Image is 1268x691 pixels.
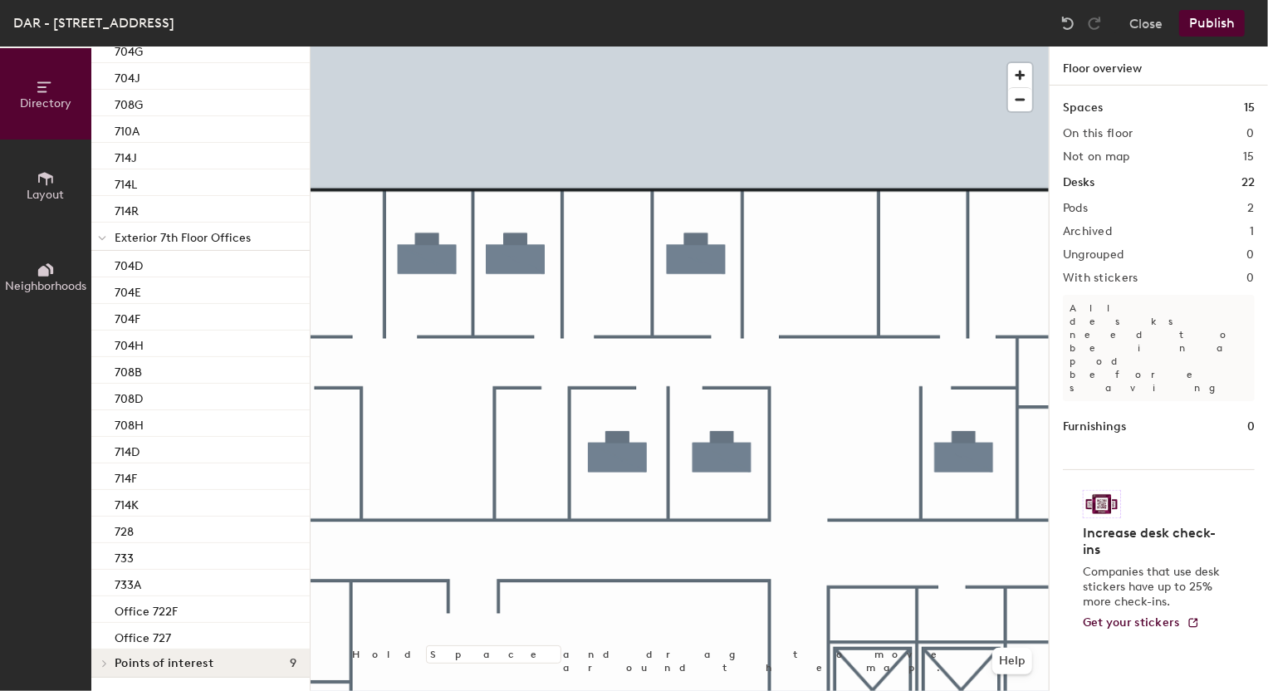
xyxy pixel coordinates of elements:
[1083,615,1180,630] span: Get your stickers
[1063,272,1138,285] h2: With stickers
[115,93,143,112] p: 708G
[115,281,141,300] p: 704E
[1063,295,1255,401] p: All desks need to be in a pod before saving
[115,254,143,273] p: 704D
[1247,127,1255,140] h2: 0
[115,414,144,433] p: 708H
[115,307,140,326] p: 704F
[20,96,71,110] span: Directory
[992,648,1032,674] button: Help
[115,546,134,566] p: 733
[1129,10,1163,37] button: Close
[27,188,65,202] span: Layout
[1063,225,1112,238] h2: Archived
[1063,150,1130,164] h2: Not on map
[115,600,178,619] p: Office 722F
[1179,10,1245,37] button: Publish
[115,231,251,245] span: Exterior 7th Floor Offices
[1083,616,1200,630] a: Get your stickers
[1063,202,1088,215] h2: Pods
[115,657,213,670] span: Points of interest
[5,279,86,293] span: Neighborhoods
[1086,15,1103,32] img: Redo
[1247,248,1255,262] h2: 0
[1247,418,1255,436] h1: 0
[1243,150,1255,164] h2: 15
[1083,565,1225,610] p: Companies that use desk stickers have up to 25% more check-ins.
[1060,15,1076,32] img: Undo
[115,199,139,218] p: 714R
[290,657,296,670] span: 9
[115,146,137,165] p: 714J
[13,12,174,33] div: DAR - [STREET_ADDRESS]
[1251,225,1255,238] h2: 1
[115,360,142,380] p: 708B
[1050,47,1268,86] h1: Floor overview
[115,334,144,353] p: 704H
[115,66,140,86] p: 704J
[1063,248,1124,262] h2: Ungrouped
[115,173,137,192] p: 714L
[115,387,143,406] p: 708D
[1241,174,1255,192] h1: 22
[1083,525,1225,558] h4: Increase desk check-ins
[115,467,137,486] p: 714F
[115,40,143,59] p: 704G
[1248,202,1255,215] h2: 2
[1247,272,1255,285] h2: 0
[115,440,140,459] p: 714D
[115,520,134,539] p: 728
[115,573,141,592] p: 733A
[1063,127,1133,140] h2: On this floor
[1244,99,1255,117] h1: 15
[1063,174,1094,192] h1: Desks
[1083,490,1121,518] img: Sticker logo
[115,493,139,512] p: 714K
[1063,418,1126,436] h1: Furnishings
[1063,99,1103,117] h1: Spaces
[115,120,140,139] p: 710A
[115,626,171,645] p: Office 727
